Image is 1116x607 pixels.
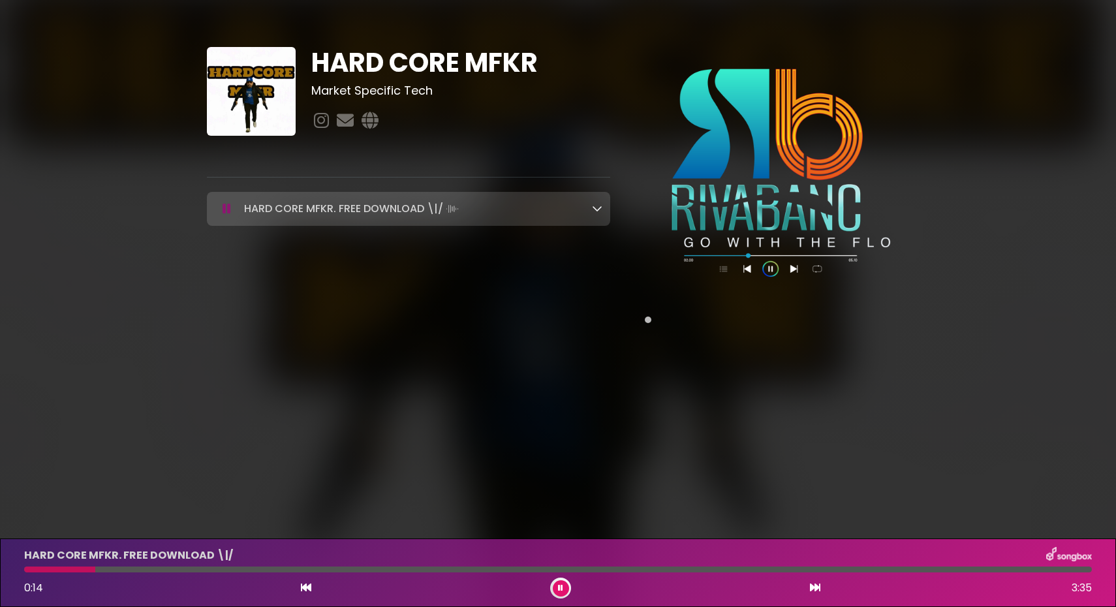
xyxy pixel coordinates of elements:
[311,84,610,98] h3: Market Specific Tech
[443,200,461,218] img: waveform4.gif
[311,47,610,78] h1: HARD CORE MFKR
[642,47,893,299] img: Main Media
[244,200,461,218] p: HARD CORE MFKR. FREE DOWNLOAD \|/
[207,47,296,136] img: EXx7b61wR26n3qDkEGrA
